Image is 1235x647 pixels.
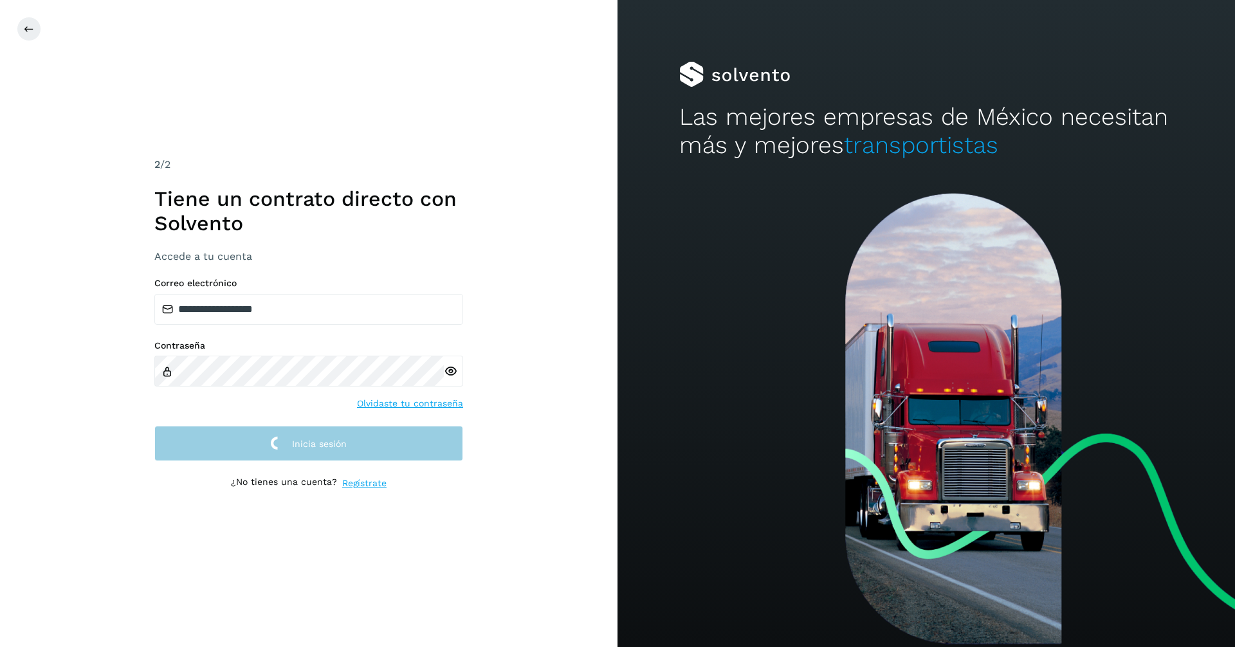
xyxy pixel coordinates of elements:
[154,158,160,170] span: 2
[844,131,998,159] span: transportistas
[154,426,463,461] button: Inicia sesión
[231,477,337,490] p: ¿No tienes una cuenta?
[154,340,463,351] label: Contraseña
[342,477,387,490] a: Regístrate
[154,157,463,172] div: /2
[679,103,1173,160] h2: Las mejores empresas de México necesitan más y mejores
[357,397,463,410] a: Olvidaste tu contraseña
[154,187,463,236] h1: Tiene un contrato directo con Solvento
[292,439,347,448] span: Inicia sesión
[154,278,463,289] label: Correo electrónico
[154,250,463,262] h3: Accede a tu cuenta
